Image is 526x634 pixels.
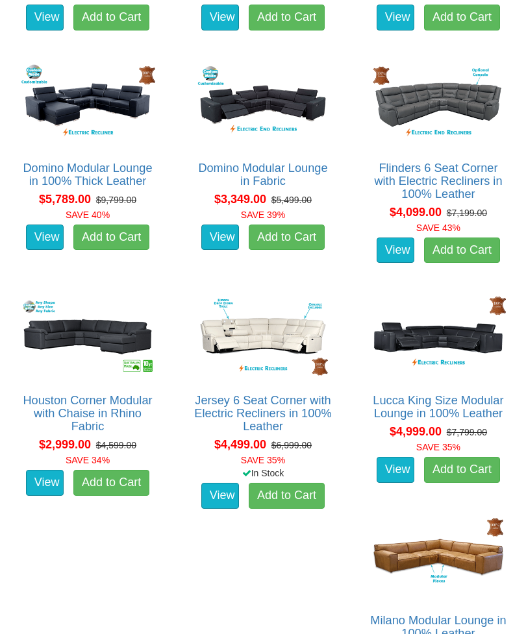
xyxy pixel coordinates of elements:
[377,457,414,483] a: View
[17,293,158,381] img: Houston Corner Modular with Chaise in Rhino Fabric
[26,225,64,250] a: View
[192,293,334,381] img: Jersey 6 Seat Corner with Electric Recliners in 100% Leather
[390,206,442,219] span: $4,099.00
[201,5,239,30] a: View
[73,470,149,496] a: Add to Cart
[424,5,500,30] a: Add to Cart
[390,425,442,438] span: $4,999.00
[192,61,334,149] img: Domino Modular Lounge in Fabric
[249,225,325,250] a: Add to Cart
[39,193,91,206] span: $5,789.00
[198,162,327,188] a: Domino Modular Lounge in Fabric
[39,438,91,451] span: $2,999.00
[249,483,325,509] a: Add to Cart
[214,438,266,451] span: $4,499.00
[416,223,460,233] font: SAVE 43%
[241,455,285,465] font: SAVE 35%
[424,238,500,263] a: Add to Cart
[249,5,325,30] a: Add to Cart
[201,225,239,250] a: View
[377,5,414,30] a: View
[66,210,110,220] font: SAVE 40%
[17,61,158,149] img: Domino Modular Lounge in 100% Thick Leather
[182,467,344,480] div: In Stock
[374,162,502,201] a: Flinders 6 Seat Corner with Electric Recliners in 100% Leather
[201,483,239,509] a: View
[26,470,64,496] a: View
[447,427,487,437] del: $7,799.00
[368,293,509,381] img: Lucca King Size Modular Lounge in 100% Leather
[368,513,509,601] img: Milano Modular Lounge in 100% Leather
[368,61,509,149] img: Flinders 6 Seat Corner with Electric Recliners in 100% Leather
[73,225,149,250] a: Add to Cart
[416,442,460,452] font: SAVE 35%
[23,394,152,433] a: Houston Corner Modular with Chaise in Rhino Fabric
[271,440,312,450] del: $6,999.00
[271,195,312,205] del: $5,499.00
[214,193,266,206] span: $3,349.00
[377,238,414,263] a: View
[73,5,149,30] a: Add to Cart
[96,195,136,205] del: $9,799.00
[373,394,503,420] a: Lucca King Size Modular Lounge in 100% Leather
[447,208,487,218] del: $7,199.00
[23,162,152,188] a: Domino Modular Lounge in 100% Thick Leather
[424,457,500,483] a: Add to Cart
[96,440,136,450] del: $4,599.00
[26,5,64,30] a: View
[194,394,331,433] a: Jersey 6 Seat Corner with Electric Recliners in 100% Leather
[66,455,110,465] font: SAVE 34%
[241,210,285,220] font: SAVE 39%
